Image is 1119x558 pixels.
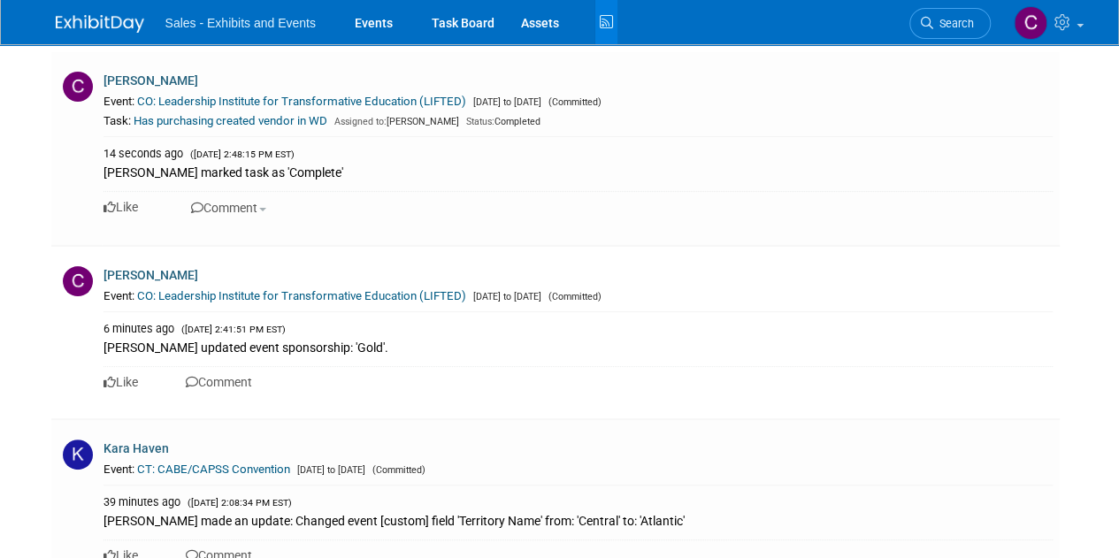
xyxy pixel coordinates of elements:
[165,16,316,30] span: Sales - Exhibits and Events
[137,95,466,108] a: CO: Leadership Institute for Transformative Education (LIFTED)
[56,15,144,33] img: ExhibitDay
[469,291,541,302] span: [DATE] to [DATE]
[334,116,387,127] span: Assigned to:
[469,96,541,108] span: [DATE] to [DATE]
[466,116,494,127] span: Status:
[103,95,134,108] span: Event:
[63,72,93,102] img: C.jpg
[186,375,252,389] a: Comment
[103,510,1053,530] div: [PERSON_NAME] made an update: Changed event [custom] field 'Territory Name' from: 'Central' to: '...
[103,73,198,88] a: [PERSON_NAME]
[186,149,295,160] span: ([DATE] 2:48:15 PM EST)
[103,200,138,214] a: Like
[909,8,991,39] a: Search
[544,291,602,302] span: (Committed)
[63,440,93,470] img: K.jpg
[103,147,183,160] span: 14 seconds ago
[103,162,1053,181] div: [PERSON_NAME] marked task as 'Complete'
[177,324,286,335] span: ([DATE] 2:41:51 PM EST)
[103,441,169,455] a: Kara Haven
[330,116,459,127] span: [PERSON_NAME]
[103,337,1053,356] div: [PERSON_NAME] updated event sponsorship: 'Gold'.
[103,289,134,302] span: Event:
[134,114,327,127] a: Has purchasing created vendor in WD
[293,464,365,476] span: [DATE] to [DATE]
[933,17,974,30] span: Search
[103,114,131,127] span: Task:
[137,289,466,302] a: CO: Leadership Institute for Transformative Education (LIFTED)
[544,96,602,108] span: (Committed)
[183,497,292,508] span: ([DATE] 2:08:34 PM EST)
[103,375,138,389] a: Like
[186,198,272,218] button: Comment
[63,266,93,296] img: C.jpg
[103,322,174,335] span: 6 minutes ago
[103,462,134,476] span: Event:
[103,495,180,508] span: 39 minutes ago
[137,462,290,476] a: CT: CABE/CAPSS Convention
[103,268,198,282] a: [PERSON_NAME]
[462,116,540,127] span: Completed
[1014,6,1047,40] img: Christine Lurz
[368,464,425,476] span: (Committed)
